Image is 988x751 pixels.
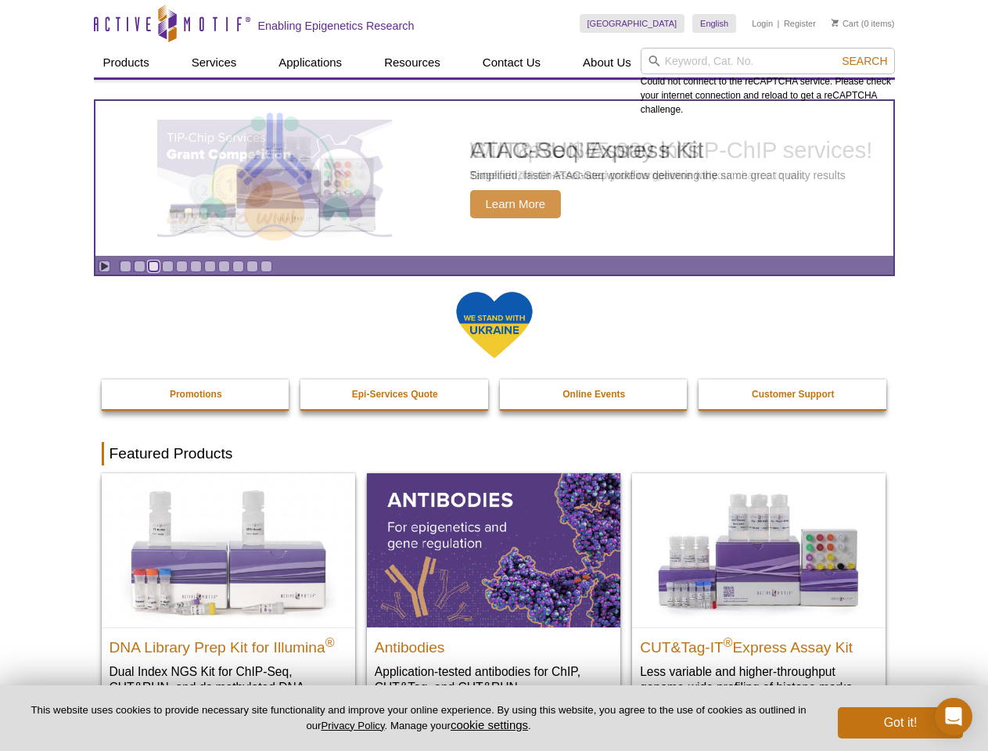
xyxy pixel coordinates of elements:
a: Login [752,18,773,29]
a: Contact Us [473,48,550,77]
a: Go to slide 3 [148,261,160,272]
h2: Antibodies [375,632,613,656]
a: Services [182,48,246,77]
a: About Us [573,48,641,77]
a: Go to slide 8 [218,261,230,272]
a: Go to slide 11 [260,261,272,272]
strong: Customer Support [752,389,834,400]
a: Customer Support [699,379,888,409]
strong: Epi-Services Quote [352,389,438,400]
a: Privacy Policy [321,720,384,731]
a: [GEOGRAPHIC_DATA] [580,14,685,33]
a: Go to slide 10 [246,261,258,272]
h2: DNA Library Prep Kit for Illumina [110,632,347,656]
span: Search [842,55,887,67]
a: Products [94,48,159,77]
a: CUT&Tag-IT® Express Assay Kit CUT&Tag-IT®Express Assay Kit Less variable and higher-throughput ge... [632,473,886,710]
sup: ® [325,635,335,649]
li: | [778,14,780,33]
a: Go to slide 6 [190,261,202,272]
a: Toggle autoplay [99,261,110,272]
a: Go to slide 5 [176,261,188,272]
button: cookie settings [451,718,528,731]
a: Epi-Services Quote [300,379,490,409]
img: DNA Library Prep Kit for Illumina [102,473,355,627]
sup: ® [724,635,733,649]
a: English [692,14,736,33]
a: Go to slide 9 [232,261,244,272]
p: This website uses cookies to provide necessary site functionality and improve your online experie... [25,703,812,733]
div: Could not connect to the reCAPTCHA service. Please check your internet connection and reload to g... [641,48,895,117]
p: Dual Index NGS Kit for ChIP-Seq, CUT&RUN, and ds methylated DNA assays. [110,663,347,711]
a: Register [784,18,816,29]
a: Applications [269,48,351,77]
a: Go to slide 7 [204,261,216,272]
img: We Stand With Ukraine [455,290,534,360]
a: All Antibodies Antibodies Application-tested antibodies for ChIP, CUT&Tag, and CUT&RUN. [367,473,620,710]
img: Your Cart [832,19,839,27]
a: Cart [832,18,859,29]
a: DNA Library Prep Kit for Illumina DNA Library Prep Kit for Illumina® Dual Index NGS Kit for ChIP-... [102,473,355,726]
li: (0 items) [832,14,895,33]
a: Resources [375,48,450,77]
a: Online Events [500,379,689,409]
h2: Enabling Epigenetics Research [258,19,415,33]
h2: CUT&Tag-IT Express Assay Kit [640,632,878,656]
a: Go to slide 1 [120,261,131,272]
strong: Online Events [562,389,625,400]
a: Go to slide 4 [162,261,174,272]
a: Promotions [102,379,291,409]
a: Go to slide 2 [134,261,146,272]
img: CUT&Tag-IT® Express Assay Kit [632,473,886,627]
h2: Featured Products [102,442,887,465]
div: Open Intercom Messenger [935,698,972,735]
button: Got it! [838,707,963,738]
strong: Promotions [170,389,222,400]
p: Application-tested antibodies for ChIP, CUT&Tag, and CUT&RUN. [375,663,613,695]
img: All Antibodies [367,473,620,627]
input: Keyword, Cat. No. [641,48,895,74]
button: Search [837,54,892,68]
p: Less variable and higher-throughput genome-wide profiling of histone marks​. [640,663,878,695]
